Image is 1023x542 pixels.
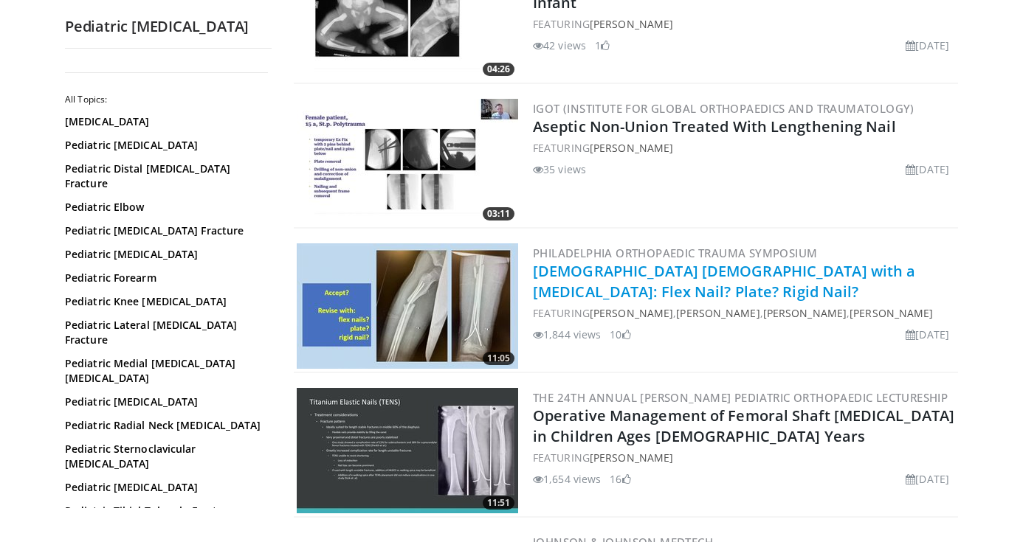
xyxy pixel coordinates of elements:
a: Pediatric Elbow [65,200,264,215]
a: Philadelphia Orthopaedic Trauma Symposium [533,246,817,260]
a: 03:11 [297,99,518,224]
a: Pediatric [MEDICAL_DATA] Fracture [65,223,264,238]
h2: All Topics: [65,94,268,105]
a: IGOT (Institute for Global Orthopaedics and Traumatology) [533,101,914,116]
a: 11:51 [297,388,518,513]
li: 1,844 views [533,327,601,342]
a: [PERSON_NAME] [590,306,673,320]
a: [PERSON_NAME] [676,306,759,320]
li: [DATE] [906,471,949,487]
li: 42 views [533,38,586,53]
h2: Pediatric [MEDICAL_DATA] [65,17,272,36]
a: Pediatric [MEDICAL_DATA] [65,480,264,495]
a: Pediatric Lateral [MEDICAL_DATA] Fracture [65,318,264,347]
a: [PERSON_NAME] [763,306,847,320]
a: Pediatric Tibial Tubercle Fracture [65,504,264,518]
a: Pediatric [MEDICAL_DATA] [65,247,264,262]
a: Pediatric Radial Neck [MEDICAL_DATA] [65,418,264,433]
li: [DATE] [906,38,949,53]
a: Pediatric Medial [MEDICAL_DATA] [MEDICAL_DATA] [65,356,264,386]
div: FEATURING [533,140,955,156]
img: 323003db-608f-47e7-ae3e-eeb087d96f94.300x170_q85_crop-smart_upscale.jpg [297,99,518,224]
img: e0c673e9-69eb-4595-a720-eb20ff10bd1d.300x170_q85_crop-smart_upscale.jpg [297,388,518,513]
a: Operative Management of Femoral Shaft [MEDICAL_DATA] in Children Ages [DEMOGRAPHIC_DATA] Years [533,406,954,446]
li: 16 [610,471,630,487]
li: 1,654 views [533,471,601,487]
a: Pediatric Forearm [65,271,264,285]
a: [PERSON_NAME] [590,17,673,31]
li: [DATE] [906,327,949,342]
a: Aseptic Non-Union Treated With Lengthening Nail [533,117,896,136]
a: Pediatric Distal [MEDICAL_DATA] Fracture [65,161,264,191]
li: 1 [595,38,610,53]
li: 35 views [533,161,586,177]
span: 04:26 [483,63,514,76]
li: [DATE] [906,161,949,177]
a: The 24th Annual [PERSON_NAME] Pediatric Orthopaedic Lectureship [533,390,948,405]
a: [PERSON_NAME] [590,141,673,155]
a: [PERSON_NAME] [850,306,933,320]
a: [DEMOGRAPHIC_DATA] [DEMOGRAPHIC_DATA] with a [MEDICAL_DATA]: Flex Nail? Plate? Rigid Nail? [533,261,915,302]
div: FEATURING [533,16,955,32]
a: [MEDICAL_DATA] [65,114,264,129]
img: 9302956b-68ba-43e9-ba62-88d41f892177.300x170_q85_crop-smart_upscale.jpg [297,243,518,369]
span: 03:11 [483,207,514,220]
div: FEATURING [533,450,955,465]
a: Pediatric Knee [MEDICAL_DATA] [65,294,264,309]
div: FEATURING , , , [533,305,955,321]
a: [PERSON_NAME] [590,451,673,465]
a: 11:05 [297,243,518,369]
a: Pediatric [MEDICAL_DATA] [65,138,264,153]
a: Pediatric Sternoclavicular [MEDICAL_DATA] [65,442,264,471]
span: 11:51 [483,496,514,510]
li: 10 [610,327,630,342]
a: Pediatric [MEDICAL_DATA] [65,395,264,409]
span: 11:05 [483,352,514,365]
